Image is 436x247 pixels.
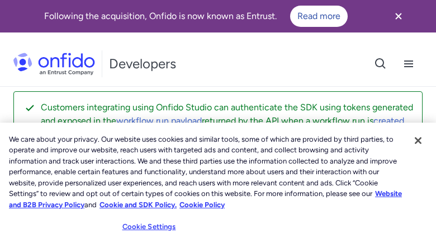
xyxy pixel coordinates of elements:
button: Open search button [367,50,395,78]
svg: Open navigation menu button [402,57,415,71]
button: Cookie Settings [114,216,184,238]
button: Close [406,128,430,153]
svg: Open search button [374,57,387,71]
div: We care about your privacy. Our website uses cookies and similar tools, some of which are provide... [9,134,405,211]
p: Customers integrating using Onfido Studio can authenticate the SDK using tokens generated and exp... [41,101,413,128]
div: Following the acquisition, Onfido is now known as Entrust. [13,6,378,27]
img: Onfido Logo [13,53,95,75]
a: More information about our cookie policy., opens in a new tab [9,189,402,209]
svg: Close banner [392,10,405,23]
a: workflow run payload [116,115,202,126]
button: Open navigation menu button [395,50,423,78]
a: Cookie and SDK Policy. [99,201,177,209]
button: Close banner [378,2,419,30]
a: Read more [290,6,348,27]
a: Cookie Policy [179,201,225,209]
h1: Developers [109,55,176,73]
a: created [373,115,404,126]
